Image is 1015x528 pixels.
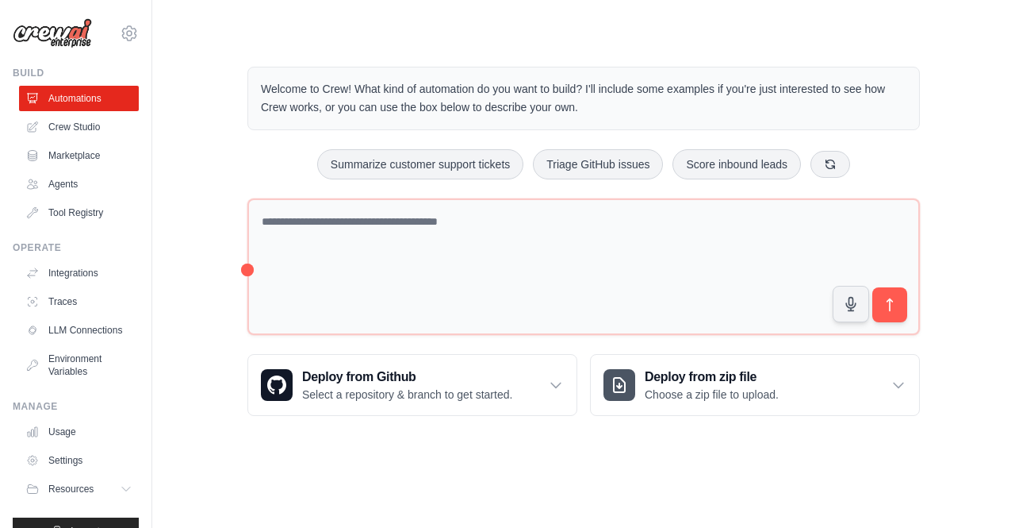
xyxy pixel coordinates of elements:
[645,368,779,387] h3: Deploy from zip file
[19,172,139,197] a: Agents
[19,419,139,445] a: Usage
[19,318,139,343] a: LLM Connections
[724,386,756,398] span: Step 1
[712,431,958,483] p: Describe the automation you want to build, select an example option, or use the microphone to spe...
[13,241,139,254] div: Operate
[317,149,523,179] button: Summarize customer support tickets
[19,260,139,286] a: Integrations
[672,149,801,179] button: Score inbound leads
[19,200,139,225] a: Tool Registry
[712,403,958,425] h3: Create an automation
[302,387,512,403] p: Select a repository & branch to get started.
[19,448,139,473] a: Settings
[19,114,139,140] a: Crew Studio
[967,383,979,395] button: Close walkthrough
[533,149,663,179] button: Triage GitHub issues
[645,387,779,403] p: Choose a zip file to upload.
[19,289,139,314] a: Traces
[19,86,139,111] a: Automations
[19,143,139,168] a: Marketplace
[13,400,139,413] div: Manage
[261,80,906,117] p: Welcome to Crew! What kind of automation do you want to build? I'll include some examples if you'...
[13,67,139,79] div: Build
[302,368,512,387] h3: Deploy from Github
[13,18,92,48] img: Logo
[19,476,139,502] button: Resources
[19,346,139,384] a: Environment Variables
[48,483,94,495] span: Resources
